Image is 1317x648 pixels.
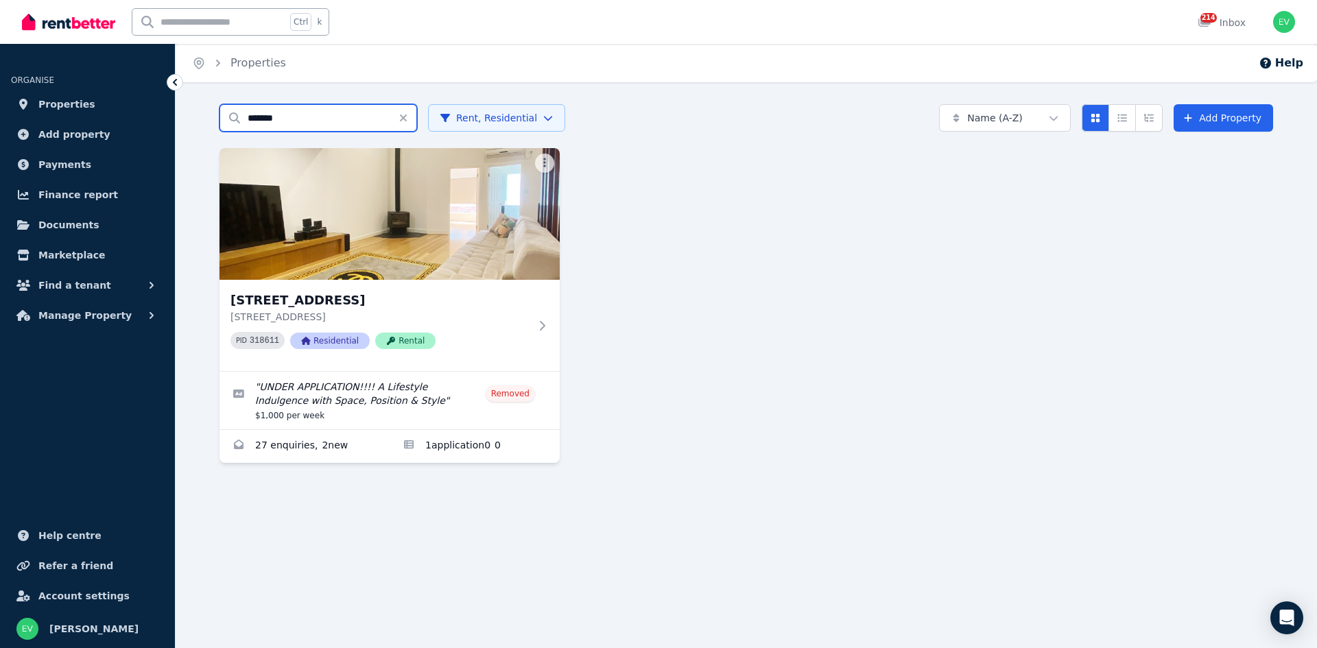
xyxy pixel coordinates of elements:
[1082,104,1163,132] div: View options
[16,618,38,640] img: Emma Vatos
[38,247,105,263] span: Marketplace
[11,91,164,118] a: Properties
[1135,104,1163,132] button: Expanded list view
[1273,11,1295,33] img: Emma Vatos
[398,104,417,132] button: Clear search
[250,336,279,346] code: 318611
[230,56,286,69] a: Properties
[11,522,164,549] a: Help centre
[236,337,247,344] small: PID
[939,104,1071,132] button: Name (A-Z)
[38,588,130,604] span: Account settings
[11,241,164,269] a: Marketplace
[11,181,164,208] a: Finance report
[11,552,164,579] a: Refer a friend
[38,187,118,203] span: Finance report
[38,217,99,233] span: Documents
[38,156,91,173] span: Payments
[38,277,111,293] span: Find a tenant
[11,302,164,329] button: Manage Property
[290,13,311,31] span: Ctrl
[22,12,115,32] img: RentBetter
[38,557,113,574] span: Refer a friend
[230,291,530,310] h3: [STREET_ADDRESS]
[317,16,322,27] span: k
[1174,104,1273,132] a: Add Property
[38,307,132,324] span: Manage Property
[230,310,530,324] p: [STREET_ADDRESS]
[176,44,302,82] nav: Breadcrumb
[49,621,139,637] span: [PERSON_NAME]
[11,121,164,148] a: Add property
[390,430,560,463] a: Applications for 33 Regent Street, Prahran
[11,151,164,178] a: Payments
[1082,104,1109,132] button: Card view
[1108,104,1136,132] button: Compact list view
[219,372,560,429] a: Edit listing: UNDER APPLICATION!!!! A Lifestyle Indulgence with Space, Position & Style
[1200,13,1217,23] span: 214
[375,333,436,349] span: Rental
[428,104,565,132] button: Rent, Residential
[11,272,164,299] button: Find a tenant
[290,333,370,349] span: Residential
[219,430,390,463] a: Enquiries for 33 Regent Street, Prahran
[1198,16,1246,29] div: Inbox
[1259,55,1303,71] button: Help
[38,96,95,112] span: Properties
[535,154,554,173] button: More options
[967,111,1023,125] span: Name (A-Z)
[1270,601,1303,634] div: Open Intercom Messenger
[11,211,164,239] a: Documents
[38,527,102,544] span: Help centre
[38,126,110,143] span: Add property
[11,75,54,85] span: ORGANISE
[219,148,560,371] a: 33 Regent Street, Prahran[STREET_ADDRESS][STREET_ADDRESS]PID 318611ResidentialRental
[219,148,560,280] img: 33 Regent Street, Prahran
[11,582,164,610] a: Account settings
[440,111,537,125] span: Rent, Residential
